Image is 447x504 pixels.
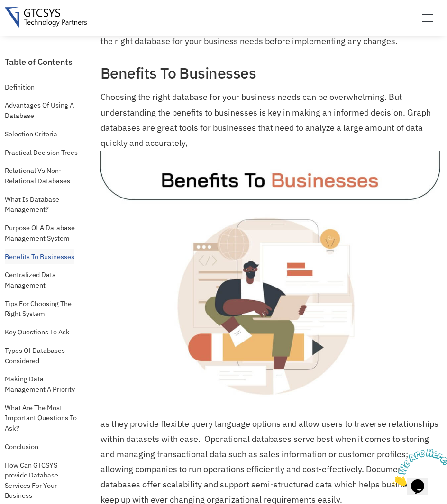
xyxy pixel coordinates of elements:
a: Making Data Management A Priority [5,371,79,396]
img: Gtcsys logo [5,7,87,28]
a: Tips For Choosing The Right System [5,296,79,321]
h2: Benefits To Businesses [100,64,440,82]
a: Relational Vs Non-Relational Databases [5,163,79,188]
a: Centralized Data Management [5,267,79,292]
a: Conclusion [5,439,38,454]
a: Types Of Databases Considered [5,343,79,368]
a: Benefits To Businesses [5,249,74,264]
a: Purpose Of A Database Management System [5,220,79,245]
a: How Can GTCSYS provide Database Services For Your Business [5,458,79,503]
a: Definition [5,80,35,95]
img: benefits of businesses [100,151,440,405]
img: Chat attention grabber [4,4,63,41]
a: Practical Decision Trees [5,145,78,160]
a: What Is Database Management? [5,192,79,217]
a: What Are The Most Important Questions To Ask? [5,400,79,436]
iframe: chat widget [388,445,447,490]
h2: Table of Contents [5,57,79,67]
p: Choosing the right database for your business needs can be overwhelming. But understanding the be... [100,90,440,409]
a: Advantages Of Using A Database [5,98,79,123]
a: Key Questions To Ask [5,324,70,340]
a: Selection Criteria [5,126,57,142]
